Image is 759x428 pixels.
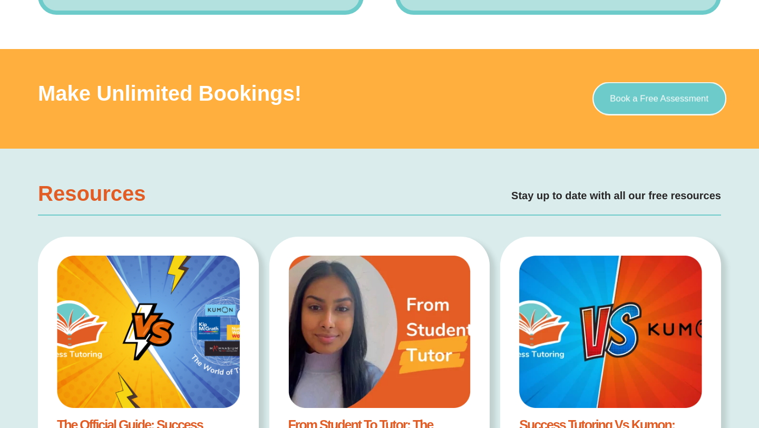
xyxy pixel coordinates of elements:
h3: Make Unlimited Bookings! [38,83,498,104]
span: Book a Free Assessment [610,94,709,103]
a: Book a Free Assessment [592,82,726,115]
h3: Resources [38,183,159,204]
h4: Stay up to date with all our free resources [170,188,721,204]
iframe: Chat Widget [578,309,759,428]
